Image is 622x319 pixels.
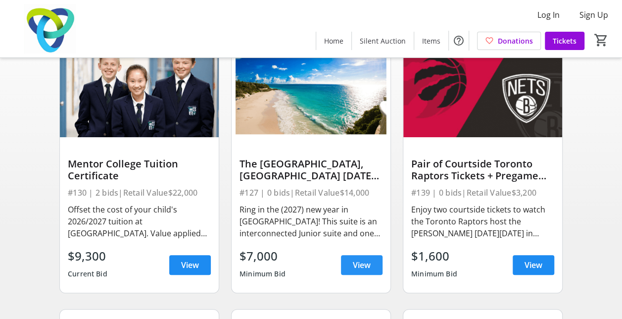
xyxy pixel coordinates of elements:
[477,32,541,50] a: Donations
[537,9,560,21] span: Log In
[239,265,286,283] div: Minimum Bid
[411,158,554,182] div: Pair of Courtside Toronto Raptors Tickets + Pregame Dinner [DATE]
[169,255,211,275] a: View
[239,247,286,265] div: $7,000
[411,204,554,239] div: Enjoy two courtside tickets to watch the Toronto Raptors host the [PERSON_NAME] [DATE][DATE] in s...
[232,48,390,137] img: The Crane Beach Resort, Barbados December 26, 2026 - January 2, 2027
[239,158,383,182] div: The [GEOGRAPHIC_DATA], [GEOGRAPHIC_DATA] [DATE] - [DATE]
[324,36,343,46] span: Home
[513,255,554,275] a: View
[239,204,383,239] div: Ring in the (2027) new year in [GEOGRAPHIC_DATA]! This suite is an interconnected Junior suite an...
[411,186,554,200] div: #139 | 0 bids | Retail Value $3,200
[6,4,94,53] img: Trillium Health Partners Foundation's Logo
[68,186,211,200] div: #130 | 2 bids | Retail Value $22,000
[449,31,469,51] button: Help
[239,186,383,200] div: #127 | 0 bids | Retail Value $14,000
[360,36,406,46] span: Silent Auction
[422,36,440,46] span: Items
[592,31,610,49] button: Cart
[545,32,584,50] a: Tickets
[181,259,199,271] span: View
[352,32,414,50] a: Silent Auction
[572,7,616,23] button: Sign Up
[353,259,371,271] span: View
[525,259,542,271] span: View
[411,265,457,283] div: Minimum Bid
[498,36,533,46] span: Donations
[68,265,107,283] div: Current Bid
[403,48,562,137] img: Pair of Courtside Toronto Raptors Tickets + Pregame Dinner Sunday, November 23, 2025
[68,247,107,265] div: $9,300
[411,247,457,265] div: $1,600
[341,255,383,275] a: View
[316,32,351,50] a: Home
[68,158,211,182] div: Mentor College Tuition Certificate
[414,32,448,50] a: Items
[68,204,211,239] div: Offset the cost of your child's 2026/2027 tuition at [GEOGRAPHIC_DATA]. Value applied to one tuit...
[579,9,608,21] span: Sign Up
[60,48,219,137] img: Mentor College Tuition Certificate
[553,36,576,46] span: Tickets
[529,7,568,23] button: Log In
